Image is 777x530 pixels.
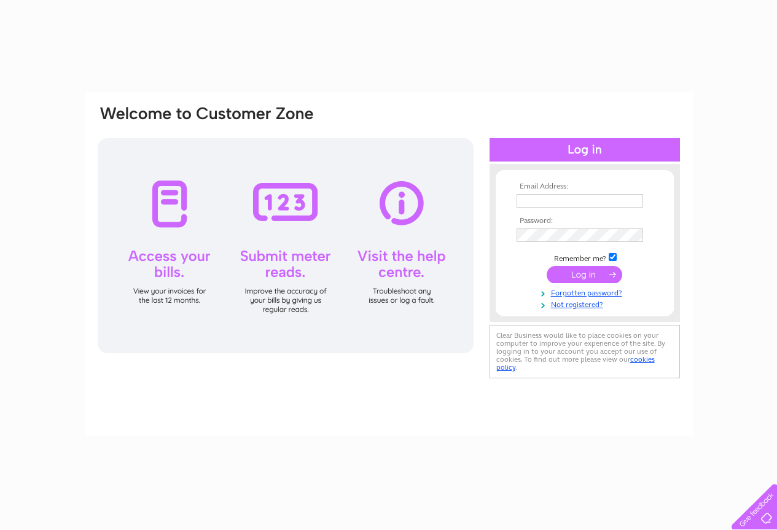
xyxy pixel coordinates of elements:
[496,355,655,372] a: cookies policy
[513,182,656,191] th: Email Address:
[517,286,656,298] a: Forgotten password?
[490,325,680,378] div: Clear Business would like to place cookies on your computer to improve your experience of the sit...
[513,217,656,225] th: Password:
[517,298,656,310] a: Not registered?
[513,251,656,263] td: Remember me?
[547,266,622,283] input: Submit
